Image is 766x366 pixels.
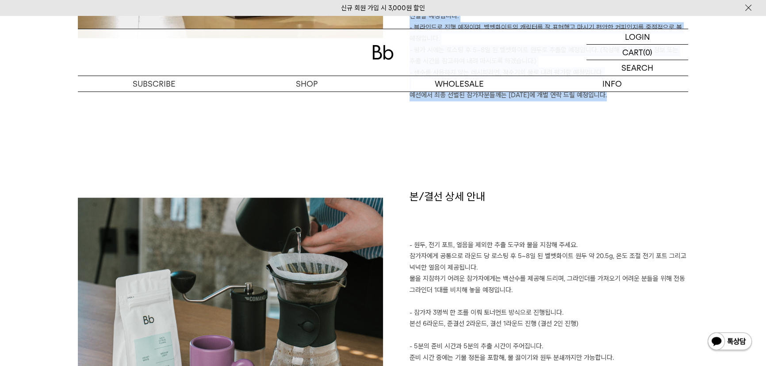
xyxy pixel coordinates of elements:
p: WHOLESALE [383,76,536,91]
p: INFO [536,76,688,91]
p: 예선에서 최종 선별된 참가자분들께는 [DATE]에 개별 연락 드릴 예정입니다. [410,90,688,101]
p: SEARCH [621,60,653,76]
p: 참가자에게 공통으로 라운드 당 로스팅 후 5~8일 된 벨벳화이트 원두 약 20.5g, 온도 조절 전기 포트 그리고 넉넉한 얼음이 제공됩니다. [410,251,688,273]
p: - 원두, 전기 포트, 얼음을 제외한 추출 도구와 물을 지참해 주세요. [410,240,688,251]
a: 신규 회원 가입 시 3,000원 할인 [341,4,425,12]
a: SHOP [230,76,383,91]
img: 로고 [372,45,394,60]
p: LOGIN [625,29,650,44]
a: LOGIN [586,29,688,45]
a: CART (0) [586,45,688,60]
p: CART [622,45,643,60]
p: 물을 지참하기 어려운 참가자에게는 백산수를 제공해 드리며, 그라인더를 가져오기 어려운 분들을 위해 전동 그라인더 1대를 비치해 놓을 예정입니다. [410,273,688,296]
p: - 참가자 3명씩 한 조를 이뤄 토너먼트 방식으로 진행됩니다. 본선 6라운드, 준결선 2라운드, 결선 1라운드 진행 (결선 2인 진행) [410,307,688,330]
a: SUBSCRIBE [78,76,230,91]
img: 카카오톡 채널 1:1 채팅 버튼 [707,332,753,353]
p: (0) [643,45,652,60]
p: - 5분의 준비 시간과 5분의 추출 시간이 주어집니다. [410,341,688,352]
p: 준비 시간 중에는 기물 정돈을 포함해, 물 끓이기와 원두 분쇄까지만 가능합니다. [410,352,688,364]
h1: 본/결선 상세 안내 [410,189,688,240]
